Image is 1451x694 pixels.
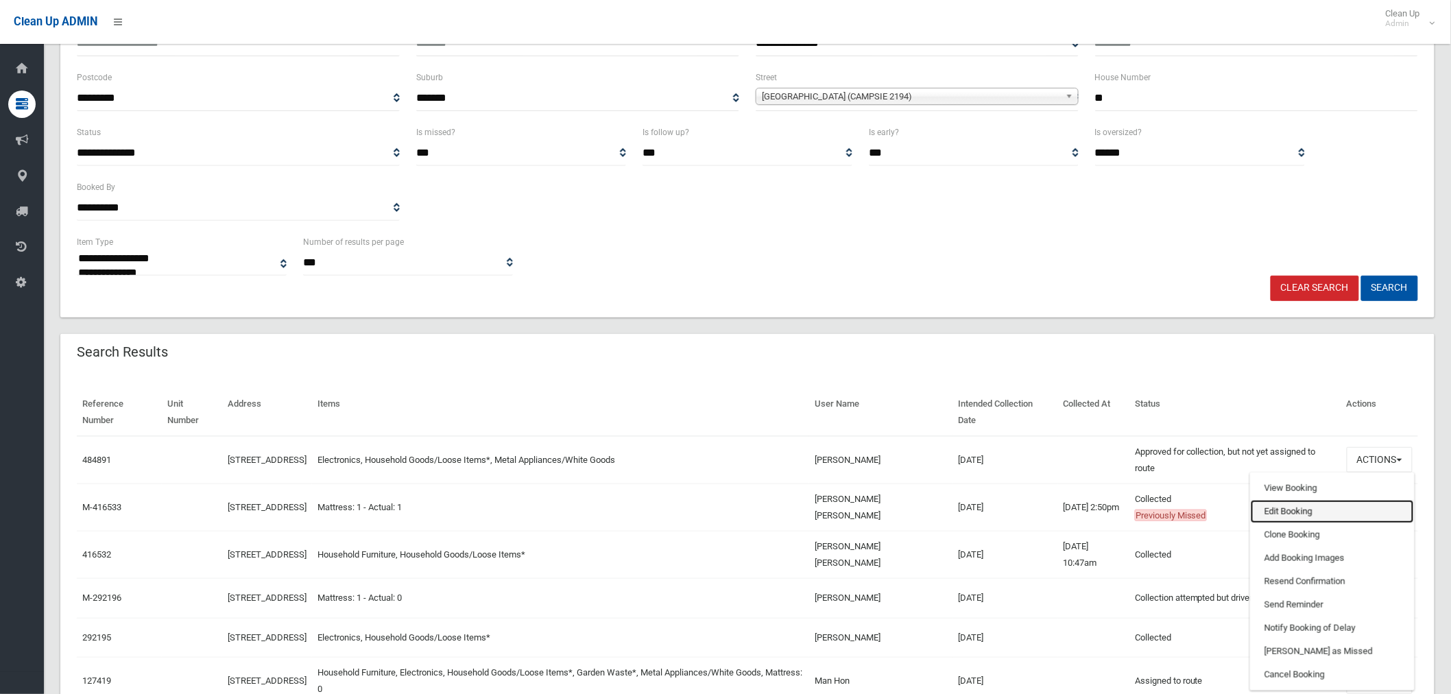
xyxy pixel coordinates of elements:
a: [STREET_ADDRESS] [228,455,307,465]
a: [STREET_ADDRESS] [228,675,307,686]
td: [DATE] [953,531,1058,578]
td: Approved for collection, but not yet assigned to route [1129,436,1341,484]
label: Number of results per page [303,235,404,250]
td: Collected [1129,531,1341,578]
header: Search Results [60,339,184,366]
span: Clean Up [1379,8,1434,29]
a: View Booking [1251,477,1414,500]
td: Mattress: 1 - Actual: 0 [312,578,809,618]
span: Clean Up ADMIN [14,15,97,28]
th: Address [222,389,312,436]
a: Clone Booking [1251,523,1414,547]
td: [PERSON_NAME] [PERSON_NAME] [809,531,953,578]
a: Notify Booking of Delay [1251,617,1414,640]
td: [DATE] [953,618,1058,658]
a: [PERSON_NAME] as Missed [1251,640,1414,663]
a: M-416533 [82,502,121,512]
td: [DATE] [953,436,1058,484]
label: Status [77,125,101,140]
small: Admin [1386,19,1420,29]
td: Collected [1129,483,1341,531]
td: [PERSON_NAME] [809,618,953,658]
td: [DATE] 10:47am [1058,531,1130,578]
td: [PERSON_NAME] [PERSON_NAME] [809,483,953,531]
td: [DATE] [953,578,1058,618]
td: Electronics, Household Goods/Loose Items*, Metal Appliances/White Goods [312,436,809,484]
td: Collection attempted but driver reported issues [1129,578,1341,618]
a: M-292196 [82,593,121,603]
a: [STREET_ADDRESS] [228,549,307,560]
a: 484891 [82,455,111,465]
td: [PERSON_NAME] [809,578,953,618]
th: Intended Collection Date [953,389,1058,436]
label: Is oversized? [1095,125,1142,140]
th: Actions [1341,389,1418,436]
button: Search [1361,276,1418,301]
td: Household Furniture, Household Goods/Loose Items* [312,531,809,578]
td: [PERSON_NAME] [809,436,953,484]
a: Clear Search [1271,276,1359,301]
label: Is missed? [416,125,455,140]
label: Postcode [77,70,112,85]
a: [STREET_ADDRESS] [228,593,307,603]
th: Unit Number [162,389,222,436]
span: Previously Missed [1135,510,1207,521]
a: Edit Booking [1251,500,1414,523]
a: [STREET_ADDRESS] [228,632,307,643]
td: [DATE] 2:50pm [1058,483,1130,531]
span: [GEOGRAPHIC_DATA] (CAMPSIE 2194) [762,88,1060,105]
th: Reference Number [77,389,162,436]
a: Resend Confirmation [1251,570,1414,593]
th: User Name [809,389,953,436]
label: Item Type [77,235,113,250]
label: Is follow up? [643,125,689,140]
label: Booked By [77,180,115,195]
label: Suburb [416,70,443,85]
a: Cancel Booking [1251,663,1414,686]
td: Mattress: 1 - Actual: 1 [312,483,809,531]
a: Add Booking Images [1251,547,1414,570]
th: Items [312,389,809,436]
td: Collected [1129,618,1341,658]
td: Electronics, Household Goods/Loose Items* [312,618,809,658]
a: 127419 [82,675,111,686]
th: Collected At [1058,389,1130,436]
a: Send Reminder [1251,593,1414,617]
label: Street [756,70,777,85]
label: Is early? [869,125,899,140]
label: House Number [1095,70,1151,85]
a: [STREET_ADDRESS] [228,502,307,512]
button: Actions [1347,447,1413,472]
th: Status [1129,389,1341,436]
a: 416532 [82,549,111,560]
a: 292195 [82,632,111,643]
td: [DATE] [953,483,1058,531]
